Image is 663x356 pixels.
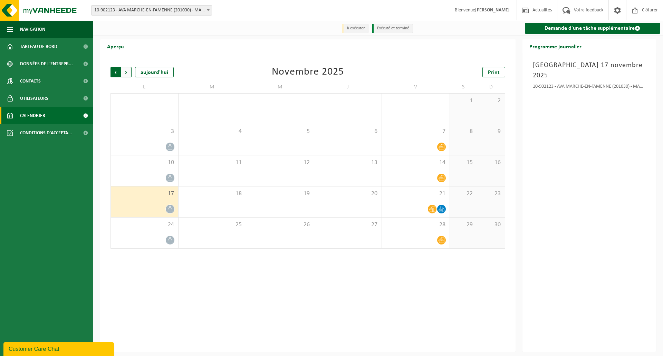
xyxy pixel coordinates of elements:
[100,39,131,53] h2: Aperçu
[450,81,478,93] td: S
[372,24,413,33] li: Exécuté et terminé
[314,81,382,93] td: J
[250,190,310,198] span: 19
[272,67,344,77] div: Novembre 2025
[182,159,243,166] span: 11
[385,190,446,198] span: 21
[179,81,247,93] td: M
[114,221,175,229] span: 24
[481,97,501,105] span: 2
[453,190,474,198] span: 22
[92,6,212,15] span: 10-902123 - AVA MARCHE-EN-FAMENNE (201030) - MARCHE-EN-FAMENNE
[481,190,501,198] span: 23
[318,159,378,166] span: 13
[385,128,446,135] span: 7
[453,128,474,135] span: 8
[114,159,175,166] span: 10
[182,190,243,198] span: 18
[110,81,179,93] td: L
[20,107,45,124] span: Calendrier
[182,221,243,229] span: 25
[20,124,72,142] span: Conditions d'accepta...
[121,67,132,77] span: Suivant
[453,159,474,166] span: 15
[522,39,588,53] h2: Programme journalier
[250,128,310,135] span: 5
[453,97,474,105] span: 1
[453,221,474,229] span: 29
[475,8,510,13] strong: [PERSON_NAME]
[477,81,505,93] td: D
[114,190,175,198] span: 17
[110,67,121,77] span: Précédent
[481,159,501,166] span: 16
[250,159,310,166] span: 12
[318,190,378,198] span: 20
[488,70,500,75] span: Print
[91,5,212,16] span: 10-902123 - AVA MARCHE-EN-FAMENNE (201030) - MARCHE-EN-FAMENNE
[114,128,175,135] span: 3
[385,221,446,229] span: 28
[250,221,310,229] span: 26
[385,159,446,166] span: 14
[533,60,646,81] h3: [GEOGRAPHIC_DATA] 17 novembre 2025
[20,73,41,90] span: Contacts
[182,128,243,135] span: 4
[533,84,646,91] div: 10-902123 - AVA MARCHE-EN-FAMENNE (201030) - MARCHE-EN-FAMENNE
[525,23,661,34] a: Demande d'une tâche supplémentaire
[481,221,501,229] span: 30
[20,38,57,55] span: Tableau de bord
[318,221,378,229] span: 27
[135,67,174,77] div: aujourd'hui
[246,81,314,93] td: M
[20,55,73,73] span: Données de l'entrepr...
[482,67,505,77] a: Print
[382,81,450,93] td: V
[481,128,501,135] span: 9
[318,128,378,135] span: 6
[3,341,115,356] iframe: chat widget
[20,90,48,107] span: Utilisateurs
[342,24,368,33] li: à exécuter
[20,21,45,38] span: Navigation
